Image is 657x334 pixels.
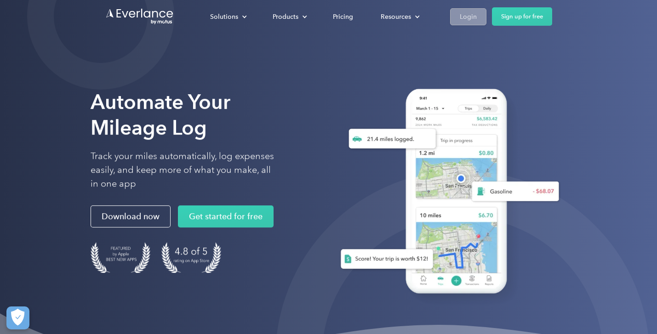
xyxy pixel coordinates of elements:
[201,9,254,25] div: Solutions
[450,8,486,25] a: Login
[105,8,174,25] a: Go to homepage
[91,90,230,140] strong: Automate Your Mileage Log
[91,206,171,228] a: Download now
[91,243,150,273] img: Badge for Featured by Apple Best New Apps
[6,306,29,329] button: Cookies Settings
[326,79,566,307] img: Everlance, mileage tracker app, expense tracking app
[371,9,427,25] div: Resources
[161,243,221,273] img: 4.9 out of 5 stars on the app store
[460,11,477,23] div: Login
[91,150,274,191] p: Track your miles automatically, log expenses easily, and keep more of what you make, all in one app
[492,7,552,26] a: Sign up for free
[178,206,274,228] a: Get started for free
[273,11,298,23] div: Products
[210,11,238,23] div: Solutions
[324,9,362,25] a: Pricing
[263,9,314,25] div: Products
[333,11,353,23] div: Pricing
[381,11,411,23] div: Resources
